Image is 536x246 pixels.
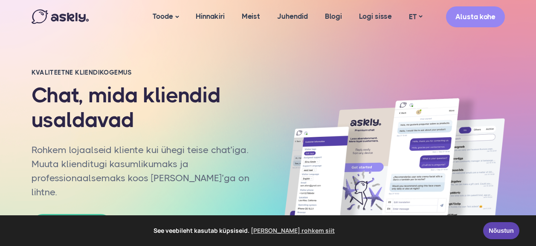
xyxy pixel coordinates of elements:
[283,96,505,231] img: Askly vestlusaken
[32,83,253,132] h1: Chat, mida kliendid usaldavad
[32,68,253,77] h2: Kvaliteetne kliendikogemus
[446,6,505,27] a: Alusta kohe
[249,224,336,237] a: learn more about cookies
[12,224,477,237] span: See veebileht kasutab küpsiseid.
[32,9,89,24] img: Askly
[400,11,431,23] a: ET
[32,214,112,237] a: Broneeri demo
[483,222,519,239] a: Nõustun
[32,143,253,199] p: Rohkem lojaalseid kliente kui ühegi teise chat’iga. Muuta klienditugi kasumlikumaks ja profession...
